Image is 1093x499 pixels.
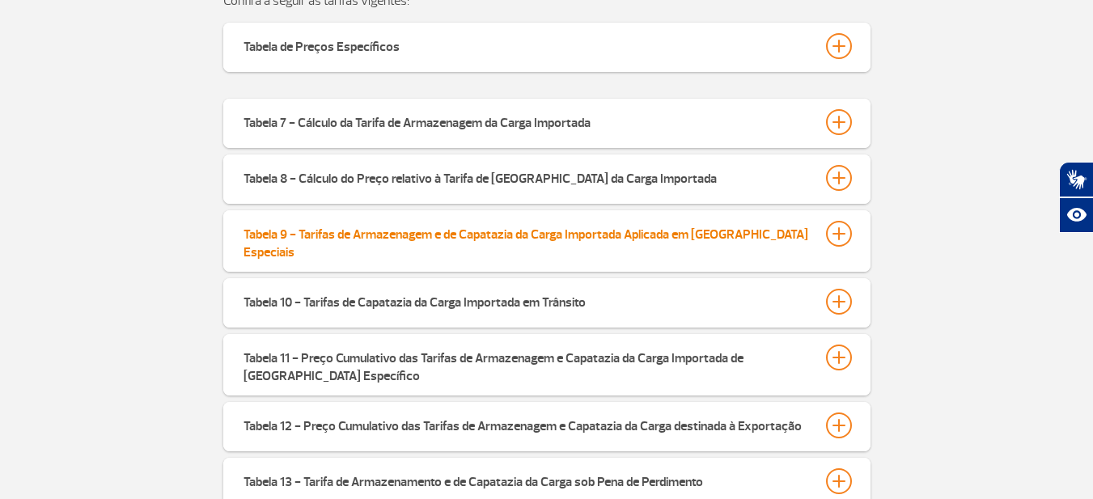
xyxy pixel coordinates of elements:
[244,289,586,311] div: Tabela 10 - Tarifas de Capatazia da Carga Importada em Trânsito
[244,165,717,188] div: Tabela 8 - Cálculo do Preço relativo à Tarifa de [GEOGRAPHIC_DATA] da Carga Importada
[243,220,851,262] button: Tabela 9 - Tarifas de Armazenagem e de Capatazia da Carga Importada Aplicada em [GEOGRAPHIC_DATA]...
[244,412,802,435] div: Tabela 12 - Preço Cumulativo das Tarifas de Armazenagem e Capatazia da Carga destinada à Exportação
[243,32,851,60] button: Tabela de Preços Específicos
[243,344,851,386] button: Tabela 11 - Preço Cumulativo das Tarifas de Armazenagem e Capatazia da Carga Importada de [GEOGRA...
[243,288,851,315] button: Tabela 10 - Tarifas de Capatazia da Carga Importada em Trânsito
[243,467,851,495] button: Tabela 13 - Tarifa de Armazenamento e de Capatazia da Carga sob Pena de Perdimento
[244,221,810,261] div: Tabela 9 - Tarifas de Armazenagem e de Capatazia da Carga Importada Aplicada em [GEOGRAPHIC_DATA]...
[1059,162,1093,233] div: Plugin de acessibilidade da Hand Talk.
[243,412,851,439] button: Tabela 12 - Preço Cumulativo das Tarifas de Armazenagem e Capatazia da Carga destinada à Exportação
[244,109,591,132] div: Tabela 7 - Cálculo da Tarifa de Armazenagem da Carga Importada
[244,468,703,491] div: Tabela 13 - Tarifa de Armazenamento e de Capatazia da Carga sob Pena de Perdimento
[243,164,851,192] button: Tabela 8 - Cálculo do Preço relativo à Tarifa de [GEOGRAPHIC_DATA] da Carga Importada
[243,108,851,136] button: Tabela 7 - Cálculo da Tarifa de Armazenagem da Carga Importada
[1059,162,1093,197] button: Abrir tradutor de língua de sinais.
[244,345,810,385] div: Tabela 11 - Preço Cumulativo das Tarifas de Armazenagem e Capatazia da Carga Importada de [GEOGRA...
[244,33,400,56] div: Tabela de Preços Específicos
[1059,197,1093,233] button: Abrir recursos assistivos.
